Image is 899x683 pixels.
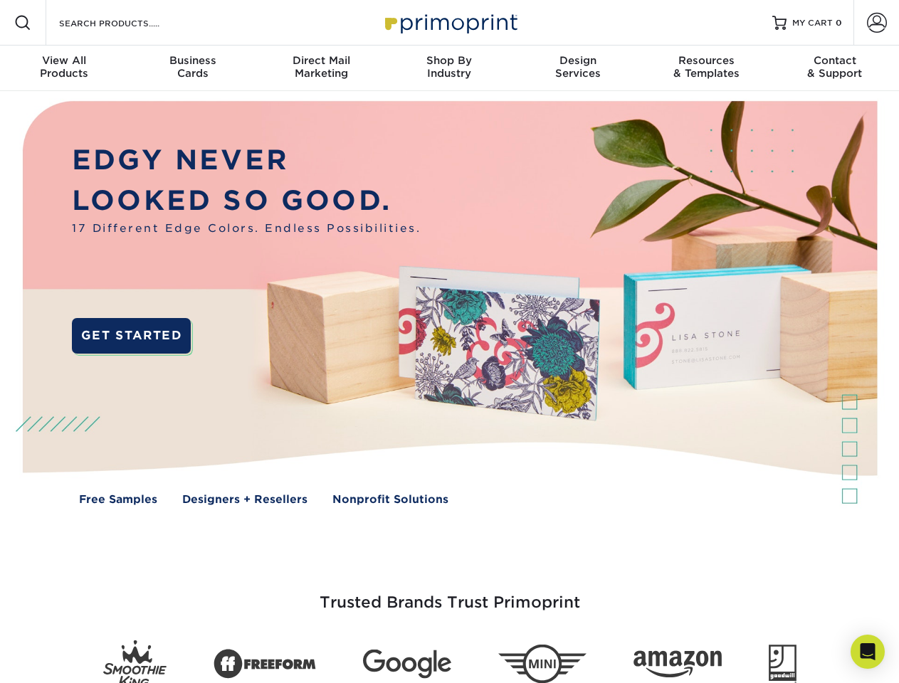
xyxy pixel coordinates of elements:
div: Industry [385,54,513,80]
a: GET STARTED [72,318,191,354]
a: Designers + Resellers [182,492,307,508]
a: Contact& Support [771,46,899,91]
p: LOOKED SO GOOD. [72,181,421,221]
input: SEARCH PRODUCTS..... [58,14,196,31]
div: Cards [128,54,256,80]
a: Resources& Templates [642,46,770,91]
span: Shop By [385,54,513,67]
div: & Templates [642,54,770,80]
span: MY CART [792,17,833,29]
a: DesignServices [514,46,642,91]
div: & Support [771,54,899,80]
div: Services [514,54,642,80]
span: Direct Mail [257,54,385,67]
a: Free Samples [79,492,157,508]
div: Marketing [257,54,385,80]
span: 17 Different Edge Colors. Endless Possibilities. [72,221,421,237]
div: Open Intercom Messenger [851,635,885,669]
a: Nonprofit Solutions [332,492,448,508]
img: Amazon [633,651,722,678]
h3: Trusted Brands Trust Primoprint [33,559,866,629]
a: BusinessCards [128,46,256,91]
p: EDGY NEVER [72,140,421,181]
img: Primoprint [379,7,521,38]
span: Business [128,54,256,67]
a: Direct MailMarketing [257,46,385,91]
a: Shop ByIndustry [385,46,513,91]
img: Goodwill [769,645,797,683]
span: 0 [836,18,842,28]
iframe: Google Customer Reviews [4,640,121,678]
span: Design [514,54,642,67]
span: Contact [771,54,899,67]
span: Resources [642,54,770,67]
img: Google [363,650,451,679]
